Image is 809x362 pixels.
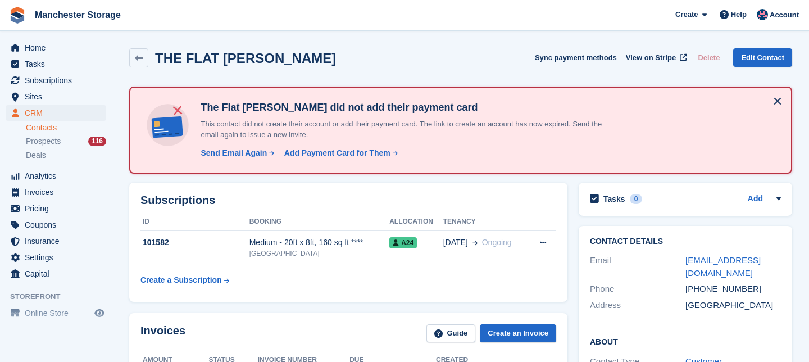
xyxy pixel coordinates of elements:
th: Tenancy [443,213,528,231]
a: Guide [426,324,476,343]
span: A24 [389,237,417,248]
div: Add Payment Card for Them [284,147,390,159]
a: Create a Subscription [140,270,229,291]
a: Deals [26,150,106,161]
a: Prospects 116 [26,135,106,147]
a: menu [6,40,106,56]
span: Capital [25,266,92,282]
span: [DATE] [443,237,468,248]
span: Ongoing [482,238,512,247]
span: Analytics [25,168,92,184]
a: Manchester Storage [30,6,125,24]
a: menu [6,56,106,72]
div: Send Email Again [201,147,267,159]
span: Insurance [25,233,92,249]
span: Online Store [25,305,92,321]
span: Coupons [25,217,92,233]
a: menu [6,266,106,282]
span: Pricing [25,201,92,216]
th: ID [140,213,249,231]
h2: Tasks [603,194,625,204]
span: Home [25,40,92,56]
span: Create [675,9,698,20]
a: menu [6,168,106,184]
div: Medium - 20ft x 8ft, 160 sq ft **** [249,237,389,248]
h2: Invoices [140,324,185,343]
a: Add Payment Card for Them [280,147,399,159]
th: Allocation [389,213,443,231]
a: Edit Contact [733,48,792,67]
p: This contact did not create their account or add their payment card. The link to create an accoun... [196,119,617,141]
a: menu [6,89,106,105]
a: menu [6,217,106,233]
span: CRM [25,105,92,121]
a: [EMAIL_ADDRESS][DOMAIN_NAME] [685,255,761,278]
h2: THE FLAT [PERSON_NAME] [155,51,336,66]
button: Sync payment methods [535,48,617,67]
h2: Contact Details [590,237,781,246]
div: 101582 [140,237,249,248]
span: View on Stripe [626,52,676,64]
span: Account [770,10,799,21]
div: 0 [630,194,643,204]
span: Settings [25,250,92,265]
span: Subscriptions [25,73,92,88]
h4: The Flat [PERSON_NAME] did not add their payment card [196,101,617,114]
a: menu [6,105,106,121]
img: no-card-linked-e7822e413c904bf8b177c4d89f31251c4716f9871600ec3ca5bfc59e148c83f4.svg [144,101,192,149]
h2: Subscriptions [140,194,556,207]
span: Sites [25,89,92,105]
div: [GEOGRAPHIC_DATA] [249,248,389,259]
a: menu [6,250,106,265]
button: Delete [693,48,724,67]
div: [GEOGRAPHIC_DATA] [685,299,781,312]
a: Contacts [26,123,106,133]
div: Address [590,299,685,312]
a: menu [6,73,106,88]
span: Storefront [10,291,112,302]
a: menu [6,233,106,249]
span: Help [731,9,747,20]
span: Invoices [25,184,92,200]
div: [PHONE_NUMBER] [685,283,781,296]
div: Email [590,254,685,279]
div: Create a Subscription [140,274,222,286]
a: View on Stripe [621,48,689,67]
div: Phone [590,283,685,296]
img: stora-icon-8386f47178a22dfd0bd8f6a31ec36ba5ce8667c1dd55bd0f319d3a0aa187defe.svg [9,7,26,24]
a: Create an Invoice [480,324,556,343]
span: Tasks [25,56,92,72]
a: menu [6,305,106,321]
a: Add [748,193,763,206]
div: 116 [88,137,106,146]
a: menu [6,184,106,200]
span: Deals [26,150,46,161]
span: Prospects [26,136,61,147]
h2: About [590,336,781,347]
a: menu [6,201,106,216]
th: Booking [249,213,389,231]
a: Preview store [93,306,106,320]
